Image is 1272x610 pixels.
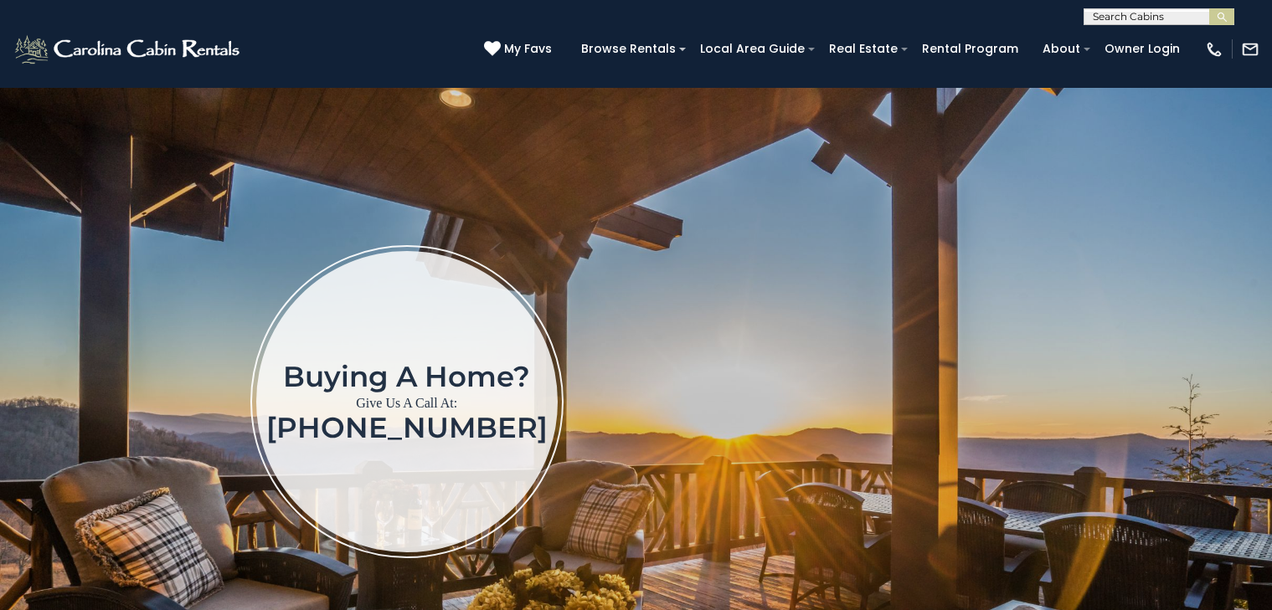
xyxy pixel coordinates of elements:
p: Give Us A Call At: [266,392,548,415]
span: My Favs [504,40,552,58]
img: White-1-2.png [13,33,245,66]
img: phone-regular-white.png [1205,40,1223,59]
a: Real Estate [821,36,906,62]
a: Local Area Guide [692,36,813,62]
a: About [1034,36,1089,62]
h1: Buying a home? [266,361,548,392]
a: Owner Login [1096,36,1188,62]
a: Rental Program [914,36,1027,62]
a: [PHONE_NUMBER] [266,410,548,445]
a: My Favs [484,40,556,59]
a: Browse Rentals [573,36,684,62]
img: mail-regular-white.png [1241,40,1259,59]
